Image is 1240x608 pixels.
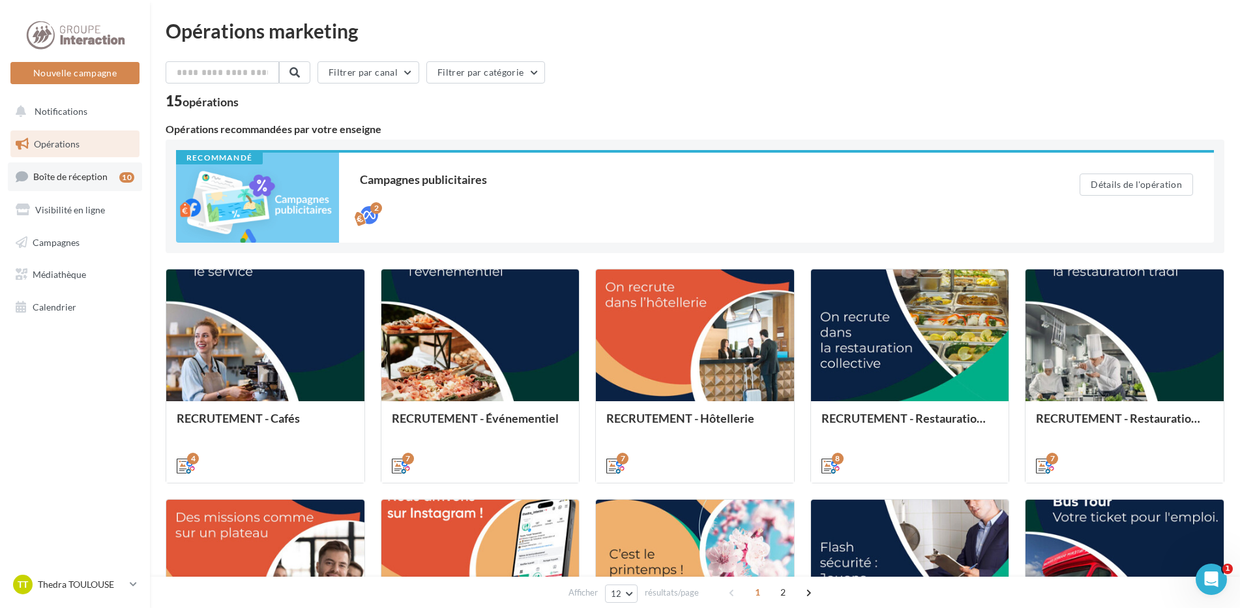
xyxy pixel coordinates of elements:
button: Notifications [8,98,137,125]
div: RECRUTEMENT - Événementiel [392,412,569,438]
span: 1 [747,582,768,603]
span: résultats/page [645,586,699,599]
span: 1 [1222,564,1233,574]
div: RECRUTEMENT - Restauration collective [821,412,999,438]
a: TT Thedra TOULOUSE [10,572,140,597]
button: 12 [605,585,638,603]
div: RECRUTEMENT - Cafés [177,412,354,438]
iframe: Intercom live chat [1196,564,1227,595]
div: opérations [183,96,239,108]
a: Calendrier [8,294,142,321]
span: Campagnes [33,236,80,247]
div: Opérations marketing [166,21,1224,40]
span: Visibilité en ligne [35,204,105,215]
div: 2 [370,202,382,214]
button: Filtrer par catégorie [426,61,545,84]
span: 2 [773,582,793,603]
span: TT [18,578,28,591]
a: Médiathèque [8,261,142,288]
div: 4 [187,453,199,464]
a: Campagnes [8,229,142,256]
div: 7 [1046,453,1058,464]
button: Détails de l'opération [1080,174,1193,196]
div: 10 [119,172,134,183]
span: Calendrier [33,301,76,312]
span: Notifications [35,106,87,117]
span: 12 [611,588,622,599]
div: RECRUTEMENT - Hôtellerie [606,412,784,438]
div: Campagnes publicitaires [360,174,1027,185]
a: Boîte de réception10 [8,162,142,190]
a: Visibilité en ligne [8,196,142,224]
div: Opérations recommandées par votre enseigne [166,124,1224,134]
p: Thedra TOULOUSE [38,578,125,591]
span: Médiathèque [33,269,86,280]
div: 7 [402,453,414,464]
span: Opérations [34,138,80,149]
button: Nouvelle campagne [10,62,140,84]
span: Boîte de réception [33,171,108,182]
span: Afficher [568,586,598,599]
div: 8 [832,453,844,464]
div: 15 [166,94,239,108]
div: 7 [617,453,628,464]
a: Opérations [8,130,142,158]
div: RECRUTEMENT - Restauration traditionnelle [1036,412,1213,438]
div: Recommandé [176,153,263,164]
button: Filtrer par canal [317,61,419,84]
